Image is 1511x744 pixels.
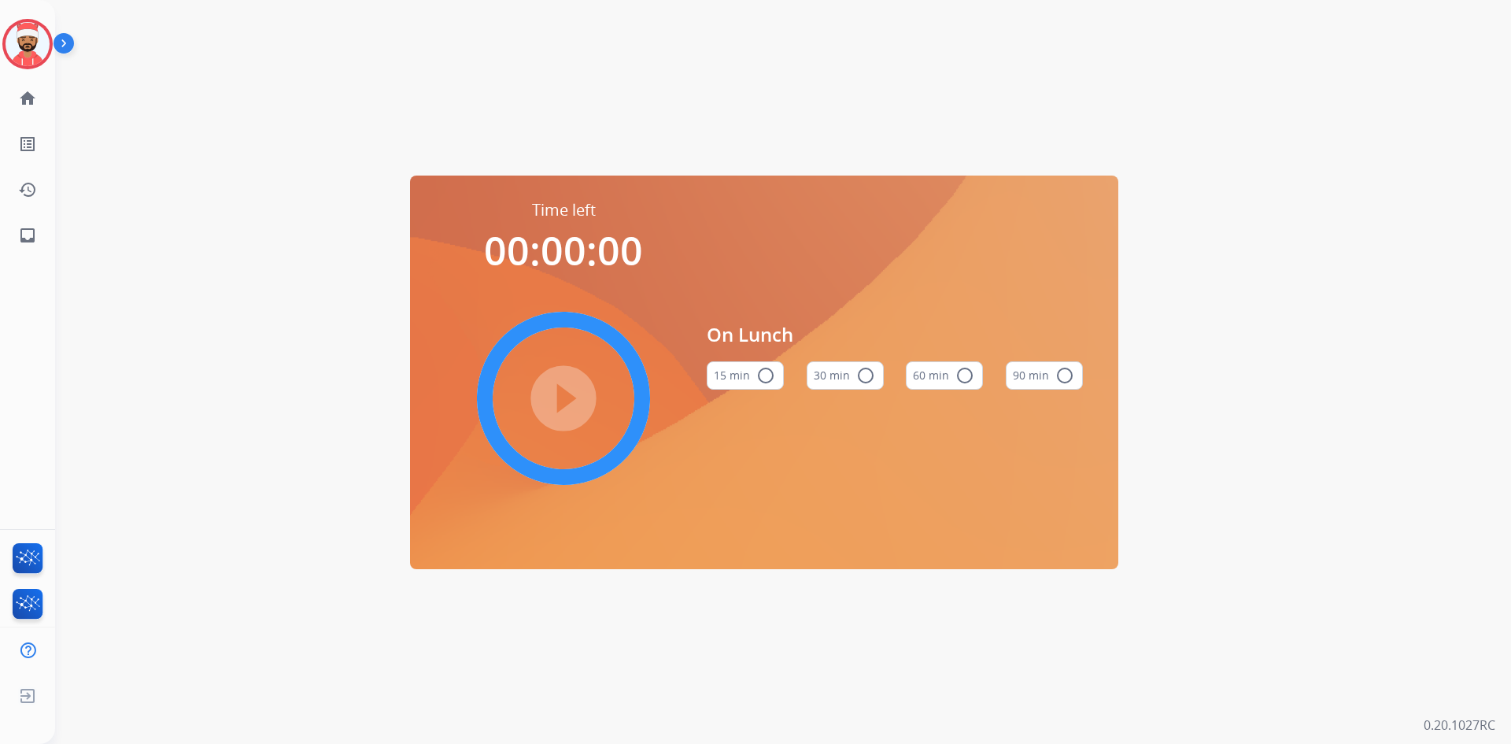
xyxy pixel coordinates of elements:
[6,22,50,66] img: avatar
[532,199,596,221] span: Time left
[707,320,1083,349] span: On Lunch
[18,226,37,245] mat-icon: inbox
[18,180,37,199] mat-icon: history
[756,366,775,385] mat-icon: radio_button_unchecked
[856,366,875,385] mat-icon: radio_button_unchecked
[1055,366,1074,385] mat-icon: radio_button_unchecked
[955,366,974,385] mat-icon: radio_button_unchecked
[1424,716,1495,735] p: 0.20.1027RC
[1006,361,1083,390] button: 90 min
[807,361,884,390] button: 30 min
[18,89,37,108] mat-icon: home
[906,361,983,390] button: 60 min
[707,361,784,390] button: 15 min
[484,224,643,277] span: 00:00:00
[18,135,37,154] mat-icon: list_alt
